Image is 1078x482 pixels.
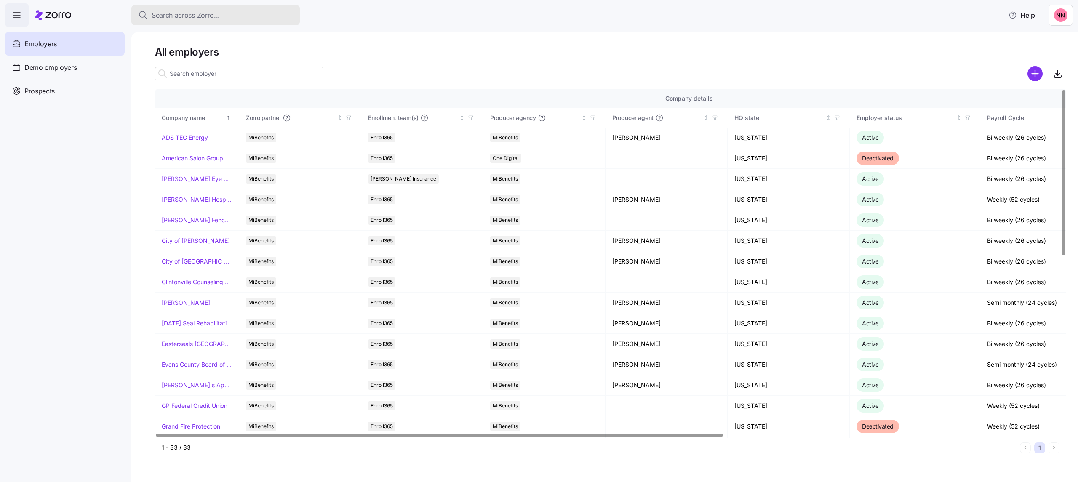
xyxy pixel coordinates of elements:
span: Active [862,381,878,389]
a: ADS TEC Energy [162,133,208,142]
span: Employers [24,39,57,49]
span: Active [862,278,878,285]
span: MiBenefits [493,195,518,204]
a: Prospects [5,79,125,103]
span: One Digital [493,154,519,163]
div: Not sorted [825,115,831,121]
span: Demo employers [24,62,77,73]
span: Active [862,361,878,368]
span: Enrollment team(s) [368,114,419,122]
td: [PERSON_NAME] [606,313,728,334]
a: Employers [5,32,125,56]
button: Help [1002,7,1042,24]
button: Search across Zorro... [131,5,300,25]
td: [US_STATE] [728,189,850,210]
div: Not sorted [956,115,962,121]
td: [US_STATE] [728,231,850,251]
span: MiBenefits [493,339,518,349]
span: Active [862,196,878,203]
td: [PERSON_NAME] [606,334,728,354]
span: Prospects [24,86,55,96]
span: Active [862,237,878,244]
span: Active [862,402,878,409]
span: MiBenefits [248,401,274,410]
span: MiBenefits [248,195,274,204]
span: MiBenefits [493,298,518,307]
span: Active [862,175,878,182]
span: MiBenefits [248,236,274,245]
span: Enroll365 [371,401,393,410]
span: MiBenefits [248,216,274,225]
a: [PERSON_NAME] Hospitality [162,195,232,204]
th: Producer agentNot sorted [606,108,728,128]
td: [US_STATE] [728,293,850,313]
td: [PERSON_NAME] [606,354,728,375]
td: [US_STATE] [728,334,850,354]
th: Company nameSorted ascending [155,108,239,128]
span: MiBenefits [493,401,518,410]
span: MiBenefits [248,154,274,163]
span: Enroll365 [371,422,393,431]
span: MiBenefits [248,422,274,431]
span: MiBenefits [493,133,518,142]
th: Producer agencyNot sorted [483,108,606,128]
span: Active [862,299,878,306]
div: 1 - 33 / 33 [162,443,1017,452]
span: MiBenefits [248,298,274,307]
span: Active [862,340,878,347]
span: MiBenefits [493,360,518,369]
td: [PERSON_NAME] [606,251,728,272]
span: Search across Zorro... [152,10,220,21]
div: Not sorted [581,115,587,121]
a: City of [GEOGRAPHIC_DATA] [162,257,232,266]
a: Grand Fire Protection [162,422,220,431]
div: HQ state [734,113,824,122]
th: Zorro partnerNot sorted [239,108,361,128]
a: Demo employers [5,56,125,79]
th: Employer statusNot sorted [850,108,980,128]
div: Company name [162,113,224,122]
span: Enroll365 [371,339,393,349]
a: GP Federal Credit Union [162,402,227,410]
span: Zorro partner [246,114,281,122]
span: MiBenefits [248,381,274,390]
div: Employer status [857,113,954,122]
td: [US_STATE] [728,128,850,148]
div: Not sorted [337,115,343,121]
td: [PERSON_NAME] [606,128,728,148]
button: Next page [1049,442,1059,453]
td: [PERSON_NAME] [606,189,728,210]
span: Enroll365 [371,298,393,307]
span: Enroll365 [371,319,393,328]
span: Enroll365 [371,236,393,245]
span: MiBenefits [248,277,274,287]
div: Not sorted [703,115,709,121]
button: Previous page [1020,442,1031,453]
td: [US_STATE] [728,148,850,169]
span: MiBenefits [493,216,518,225]
span: MiBenefits [248,133,274,142]
div: Not sorted [459,115,465,121]
span: Enroll365 [371,154,393,163]
span: [PERSON_NAME] Insurance [371,174,436,184]
span: Help [1009,10,1035,20]
span: Active [862,216,878,224]
td: [US_STATE] [728,396,850,416]
span: Active [862,320,878,327]
span: MiBenefits [248,339,274,349]
td: [US_STATE] [728,210,850,231]
a: [PERSON_NAME] [162,298,210,307]
div: Payroll Cycle [987,113,1076,122]
input: Search employer [155,67,323,80]
td: [US_STATE] [728,313,850,334]
h1: All employers [155,45,1066,59]
span: Active [862,134,878,141]
td: [PERSON_NAME] [606,293,728,313]
span: Producer agent [612,114,654,122]
td: [US_STATE] [728,251,850,272]
a: [DATE] Seal Rehabilitation Center of [GEOGRAPHIC_DATA] [162,319,232,328]
span: MiBenefits [248,319,274,328]
a: Clintonville Counseling and Wellness [162,278,232,286]
span: Deactivated [862,423,894,430]
span: MiBenefits [248,174,274,184]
